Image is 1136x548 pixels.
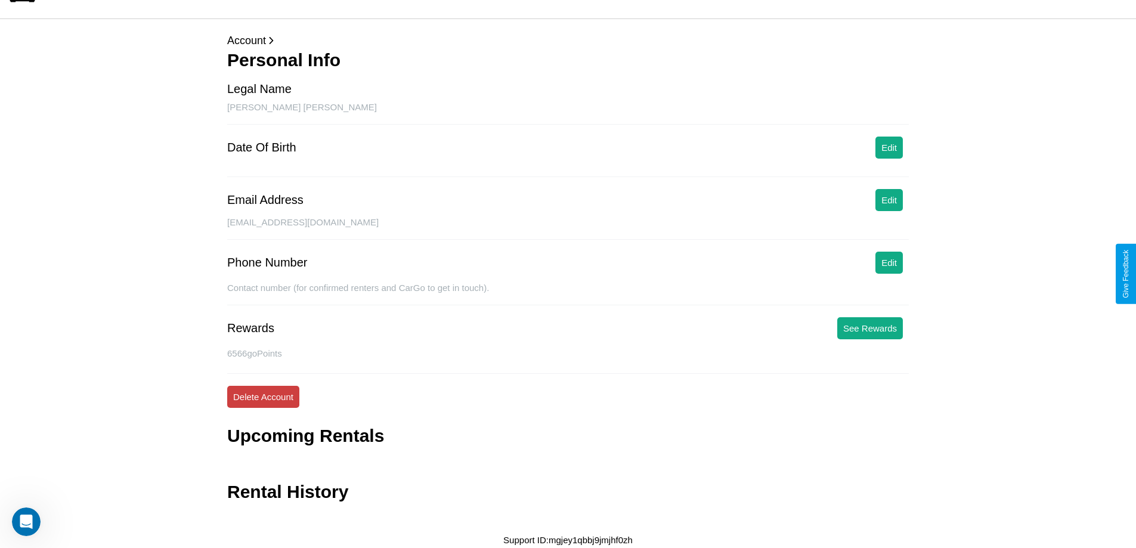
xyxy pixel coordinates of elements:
[875,137,903,159] button: Edit
[227,321,274,335] div: Rewards
[227,82,292,96] div: Legal Name
[227,102,909,125] div: [PERSON_NAME] [PERSON_NAME]
[227,426,384,446] h3: Upcoming Rentals
[227,283,909,305] div: Contact number (for confirmed renters and CarGo to get in touch).
[12,507,41,536] iframe: Intercom live chat
[227,386,299,408] button: Delete Account
[227,50,909,70] h3: Personal Info
[227,345,909,361] p: 6566 goPoints
[837,317,903,339] button: See Rewards
[227,193,304,207] div: Email Address
[503,532,633,548] p: Support ID: mgjey1qbbj9jmjhf0zh
[227,217,909,240] div: [EMAIL_ADDRESS][DOMAIN_NAME]
[227,256,308,270] div: Phone Number
[875,189,903,211] button: Edit
[227,31,909,50] p: Account
[875,252,903,274] button: Edit
[1122,250,1130,298] div: Give Feedback
[227,141,296,154] div: Date Of Birth
[227,482,348,502] h3: Rental History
